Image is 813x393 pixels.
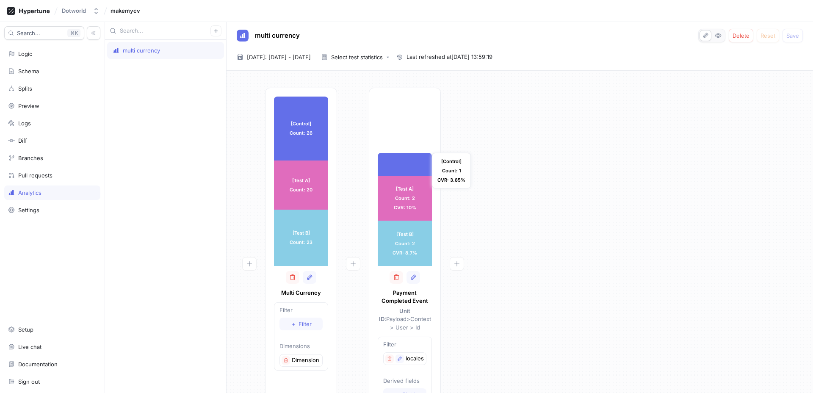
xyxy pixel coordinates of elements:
div: Setup [18,326,33,333]
button: Save [783,29,803,42]
div: [Control] Count: 26 [274,97,328,161]
button: Reset [757,29,779,42]
div: Logic [18,50,32,57]
div: [Control] Count: 1 CVR: 3.85% [432,153,471,188]
div: Live chat [18,343,41,350]
button: ＋Filter [279,318,323,330]
p: Filter [383,340,426,349]
div: Dotworld [62,7,86,14]
div: multi currency [123,47,160,54]
span: makemycv [111,8,140,14]
span: Reset [760,33,775,38]
div: Logs [18,120,31,127]
span: Delete [733,33,749,38]
p: Dimensions [279,342,323,351]
div: Diff [18,137,27,144]
div: [Test A] Count: 2 CVR: 10% [378,176,432,221]
span: ＋ [291,321,296,327]
p: locales filter [406,354,424,363]
div: Select test statistics [331,55,383,60]
p: Payment Completed Event [378,289,432,305]
p: Dimension 1 [292,356,321,365]
span: [DATE]: [DATE] - [DATE] [247,53,311,61]
div: [Test A] Count: 20 [274,161,328,210]
input: Search... [120,27,210,35]
span: Last refreshed at [DATE] 13:59:19 [406,53,492,61]
div: [Test B] Count: 2 CVR: 8.7% [378,221,432,266]
div: K [67,29,80,37]
div: Documentation [18,361,58,368]
button: Select test statistics [318,51,393,64]
span: Filter [299,321,312,327]
span: multi currency [255,32,300,39]
div: Analytics [18,189,41,196]
div: Settings [18,207,39,213]
div: Sign out [18,378,40,385]
span: Search... [17,30,40,36]
p: Filter [279,306,323,315]
a: Documentation [4,357,100,371]
button: Search...K [4,26,84,40]
p: Multi Currency [274,289,328,297]
div: Splits [18,85,32,92]
div: [Test B] Count: 23 [274,210,328,266]
div: Preview [18,102,39,109]
p: Payload > Context > User > Id [378,307,432,332]
p: Derived fields [383,377,426,385]
button: Dotworld [58,4,103,18]
div: Pull requests [18,172,53,179]
span: Save [786,33,799,38]
div: Branches [18,155,43,161]
button: Delete [729,29,753,42]
div: Schema [18,68,39,75]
